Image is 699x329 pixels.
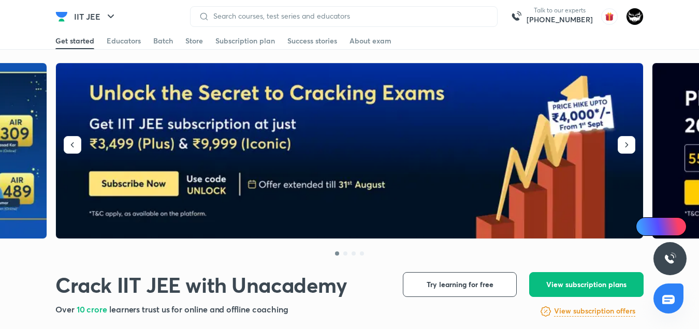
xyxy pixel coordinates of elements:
img: call-us [506,6,527,27]
a: Store [185,33,203,49]
img: ARSH Khan [626,8,644,25]
h6: View subscription offers [554,306,635,317]
p: Talk to our experts [527,6,593,14]
div: Subscription plan [215,36,275,46]
a: Get started [55,33,94,49]
img: avatar [601,8,618,25]
a: Educators [107,33,141,49]
div: Success stories [287,36,337,46]
img: Icon [642,222,650,231]
a: View subscription offers [554,305,635,318]
div: Batch [153,36,173,46]
span: View subscription plans [546,279,627,290]
a: Success stories [287,33,337,49]
input: Search courses, test series and educators [209,12,489,20]
a: Ai Doubts [636,217,687,236]
a: Subscription plan [215,33,275,49]
div: Store [185,36,203,46]
span: Over [55,304,77,315]
img: ttu [664,252,676,265]
span: 10 crore [77,304,109,315]
button: IIT JEE [68,6,123,27]
div: Educators [107,36,141,46]
div: Get started [55,36,94,46]
button: Try learning for free [403,272,517,297]
a: [PHONE_NUMBER] [527,14,593,25]
a: About exam [349,33,391,49]
span: learners trust us for online and offline coaching [109,304,288,315]
span: Try learning for free [427,279,493,290]
div: About exam [349,36,391,46]
button: View subscription plans [529,272,644,297]
h1: Crack IIT JEE with Unacademy [55,272,347,297]
img: Company Logo [55,10,68,23]
span: Ai Doubts [653,222,680,231]
a: Batch [153,33,173,49]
